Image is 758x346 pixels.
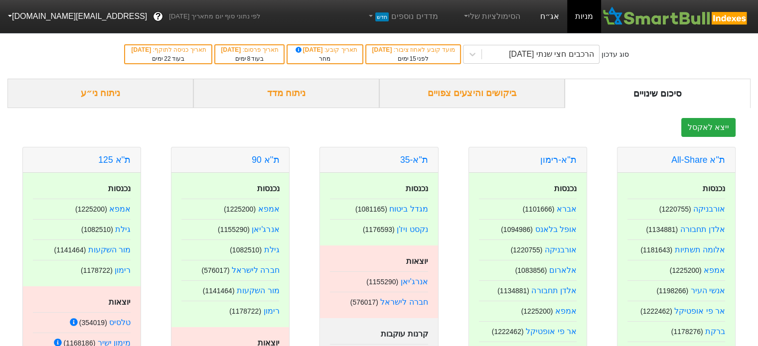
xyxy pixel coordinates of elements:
[293,45,357,54] div: תאריך קובע :
[258,205,279,213] a: אמפא
[557,205,577,213] a: אברא
[380,298,428,306] a: חברה לישראל
[704,266,725,274] a: אמפא
[220,45,279,54] div: תאריך פרסום :
[646,226,678,233] small: ( 1134881 )
[264,245,279,254] a: גילת
[350,298,378,306] small: ( 576017 )
[406,257,428,265] strong: יוצאות
[540,155,577,165] a: ת''א-רימון
[131,46,152,53] span: [DATE]
[671,328,703,336] small: ( 1178276 )
[703,184,725,193] strong: נכנסות
[410,55,416,62] span: 15
[521,307,553,315] small: ( 1225200 )
[670,266,702,274] small: ( 1225200 )
[531,286,576,295] a: אלדן תחבורה
[640,246,672,254] small: ( 1181643 )
[54,246,86,254] small: ( 1141464 )
[675,245,725,254] a: אלומה תשתיות
[221,46,243,53] span: [DATE]
[640,307,672,315] small: ( 1222462 )
[169,11,260,21] span: לפי נתוני סוף יום מתאריך [DATE]
[511,246,543,254] small: ( 1220755 )
[355,205,387,213] small: ( 1081165 )
[319,55,330,62] span: מחר
[375,12,389,21] span: חדש
[363,226,395,233] small: ( 1176593 )
[155,10,161,23] span: ?
[400,155,428,165] a: ת"א-35
[193,79,379,108] div: ניתוח מדד
[497,287,529,295] small: ( 1134881 )
[535,225,576,233] a: אופל בלאנס
[397,225,428,233] a: נקסט ויז'ן
[509,48,594,60] div: הרכבים חצי שנתי [DATE]
[602,49,629,60] div: סוג עדכון
[75,205,107,213] small: ( 1225200 )
[218,226,250,233] small: ( 1155290 )
[705,327,725,336] a: ברקת
[81,226,113,233] small: ( 1082510 )
[130,45,206,54] div: תאריך כניסה לתוקף :
[565,79,751,108] div: סיכום שינויים
[115,225,131,233] a: גילת
[379,79,565,108] div: ביקושים והיצעים צפויים
[88,245,131,254] a: מור השקעות
[201,266,229,274] small: ( 576017 )
[406,184,428,193] strong: נכנסות
[401,277,428,286] a: אנרג'יאן
[108,184,131,193] strong: נכנסות
[232,266,279,274] a: חברה לישראל
[247,55,251,62] span: 8
[164,55,170,62] span: 22
[81,266,113,274] small: ( 1178722 )
[674,307,725,315] a: אר פי אופטיקל
[381,330,428,338] strong: קרנות עוקבות
[523,205,555,213] small: ( 1101666 )
[257,184,279,193] strong: נכנסות
[501,226,533,233] small: ( 1094986 )
[366,278,398,286] small: ( 1155290 )
[671,155,725,165] a: ת''א All-Share
[203,287,235,295] small: ( 1141464 )
[224,205,256,213] small: ( 1225200 )
[389,205,428,213] a: מגדל ביטוח
[263,307,279,315] a: רימון
[109,205,131,213] a: אמפא
[458,6,525,26] a: הסימולציות שלי
[252,225,279,233] a: אנרג'יאן
[130,54,206,63] div: בעוד ימים
[294,46,324,53] span: [DATE]
[680,225,725,233] a: אלדן תחבורה
[693,205,725,213] a: אורבניקה
[515,266,547,274] small: ( 1083856 )
[492,328,524,336] small: ( 1222462 )
[526,327,577,336] a: אר פי אופטיקל
[109,298,131,306] strong: יוצאות
[220,54,279,63] div: בעוד ימים
[372,46,394,53] span: [DATE]
[555,307,577,315] a: אמפא
[659,205,691,213] small: ( 1220755 )
[691,286,725,295] a: אנשי העיר
[109,318,131,327] a: טלסיס
[656,287,688,295] small: ( 1198266 )
[549,266,577,274] a: אלארום
[229,307,261,315] small: ( 1178722 )
[545,245,577,254] a: אורבניקה
[681,118,736,137] button: ייצא לאקסל
[371,45,455,54] div: מועד קובע לאחוז ציבור :
[252,155,279,165] a: ת''א 90
[554,184,577,193] strong: נכנסות
[371,54,455,63] div: לפני ימים
[115,266,131,274] a: רימון
[363,6,442,26] a: מדדים נוספיםחדש
[7,79,193,108] div: ניתוח ני״ע
[230,246,262,254] small: ( 1082510 )
[98,155,131,165] a: ת''א 125
[79,319,107,327] small: ( 354019 )
[237,286,279,295] a: מור השקעות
